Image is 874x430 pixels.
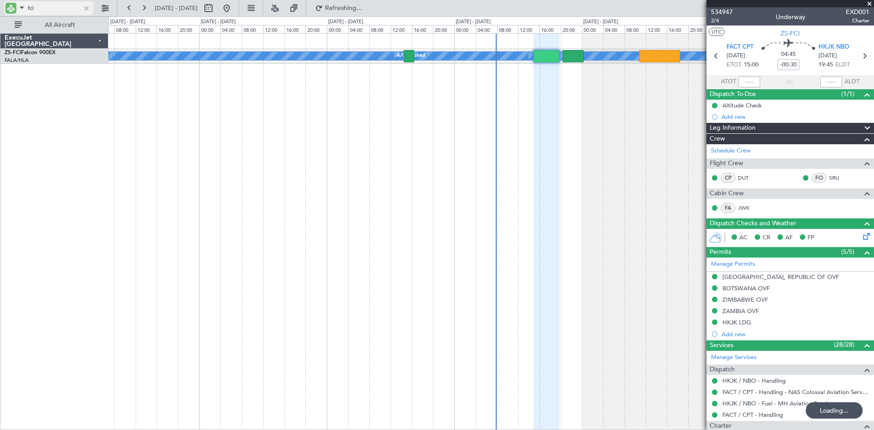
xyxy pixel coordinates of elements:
div: 00:00 [454,25,476,33]
span: ZS-FCI [5,50,21,56]
div: 20:00 [688,25,710,33]
div: 08:00 [114,25,136,33]
span: (1/1) [841,89,854,99]
span: 15:00 [744,61,758,70]
a: JWK [738,204,758,212]
input: --:-- [738,76,760,87]
span: Crew [710,134,725,144]
span: FACT CPT [727,43,753,52]
div: [DATE] - [DATE] [328,18,363,26]
div: Underway [776,12,805,22]
div: 04:00 [603,25,625,33]
span: [DATE] [818,51,837,61]
div: 00:00 [199,25,221,33]
div: Loading... [806,402,863,419]
span: FP [808,233,814,243]
div: 04:00 [476,25,497,33]
span: [DATE] [727,51,745,61]
div: 20:00 [561,25,582,33]
div: 08:00 [369,25,391,33]
div: 00:00 [327,25,348,33]
input: A/C (Reg. or Type) [28,1,80,15]
span: Dispatch [710,364,735,375]
button: UTC [709,28,725,36]
div: 16:00 [157,25,178,33]
a: HKJK / NBO - Handling [722,377,786,384]
div: Add new [722,330,869,338]
span: Dispatch To-Dos [710,89,756,100]
span: 04:45 [781,50,796,59]
span: AF [785,233,793,243]
div: 12:00 [391,25,412,33]
a: Manage Services [711,353,757,362]
span: Cabin Crew [710,188,744,199]
a: FACT / CPT - Handling [722,411,783,419]
span: 2/4 [711,17,733,25]
button: All Aircraft [10,18,99,32]
div: 16:00 [667,25,688,33]
button: Refreshing... [311,1,366,15]
div: 04:00 [220,25,242,33]
span: Permits [710,247,731,258]
a: Manage Permits [711,260,755,269]
a: FALA/HLA [5,57,29,64]
span: (5/5) [841,247,854,257]
div: 20:00 [178,25,199,33]
div: [DATE] - [DATE] [201,18,236,26]
span: EXD001 [846,7,869,17]
a: SRU [829,174,849,182]
div: 12:00 [136,25,157,33]
div: BOTSWANA OVF [722,284,770,292]
div: 16:00 [285,25,306,33]
div: HKJK LDG [722,319,751,326]
span: ALDT [844,77,859,86]
a: DUT [738,174,758,182]
span: 19:45 [818,61,833,70]
a: ZS-FCIFalcon 900EX [5,50,56,56]
a: FACT / CPT - Handling - NAS Colossal Aviation Services (Pty) Ltd [722,388,869,396]
span: Refreshing... [325,5,363,11]
div: 12:00 [263,25,285,33]
div: 12:00 [646,25,667,33]
a: HKJK / NBO - Fuel - MH Aviation Services [722,400,836,407]
div: A/C Booked [396,49,425,63]
span: Leg Information [710,123,756,133]
span: CR [762,233,770,243]
div: 16:00 [539,25,561,33]
div: 12:00 [518,25,539,33]
div: CP [721,173,736,183]
div: 08:00 [497,25,518,33]
span: AC [739,233,747,243]
span: Dispatch Checks and Weather [710,218,796,229]
div: Altitude Check [722,101,762,109]
div: 08:00 [625,25,646,33]
a: Schedule Crew [711,147,751,156]
span: [DATE] - [DATE] [155,4,198,12]
div: 20:00 [305,25,327,33]
span: (28/28) [834,340,854,349]
div: FA [721,203,736,213]
div: ZAMBIA OVF [722,307,759,315]
div: [DATE] - [DATE] [583,18,618,26]
div: 00:00 [582,25,603,33]
span: HKJK NBO [818,43,849,52]
span: ETOT [727,61,742,70]
div: [DATE] - [DATE] [110,18,145,26]
div: [GEOGRAPHIC_DATA], REPUBLIC OF OVF [722,273,839,281]
div: [DATE] - [DATE] [456,18,491,26]
div: ZIMBABWE OVF [722,296,768,304]
span: Flight Crew [710,158,743,169]
div: FO [812,173,827,183]
span: Services [710,340,733,351]
div: 04:00 [348,25,370,33]
span: Charter [846,17,869,25]
div: 16:00 [412,25,433,33]
span: All Aircraft [24,22,96,28]
div: 08:00 [242,25,263,33]
span: ELDT [835,61,850,70]
span: 534947 [711,7,733,17]
div: 20:00 [433,25,454,33]
div: Add new [722,113,869,121]
span: ZS-FCI [781,29,800,38]
span: ATOT [721,77,736,86]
